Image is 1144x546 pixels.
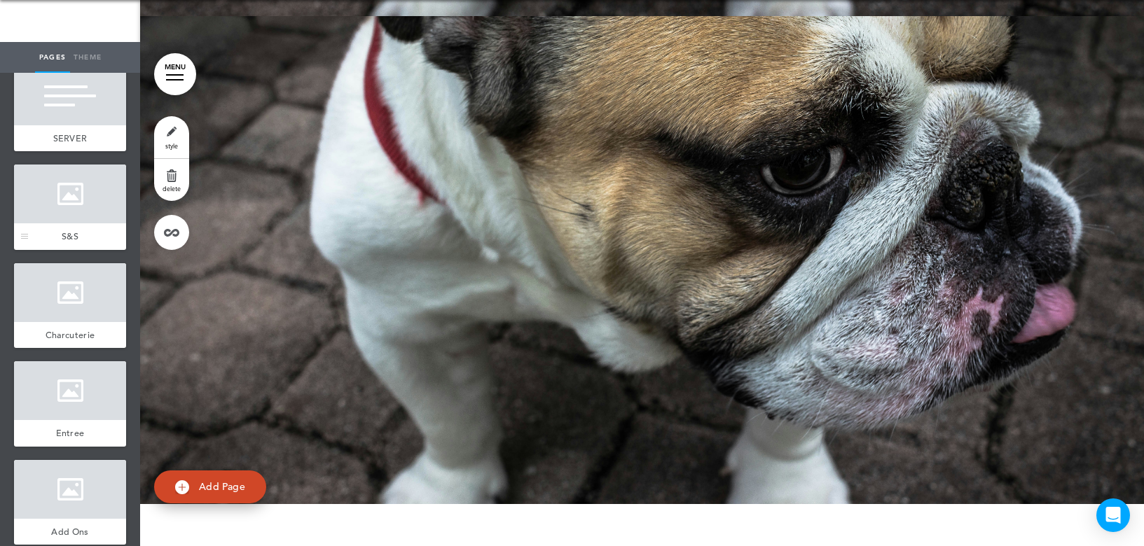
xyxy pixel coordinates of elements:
[35,42,70,73] a: Pages
[165,141,178,150] span: style
[154,159,189,201] a: delete
[46,329,95,341] span: Charcuterie
[154,53,196,95] a: MENU
[14,322,126,349] a: Charcuterie
[62,230,78,242] span: S&S
[154,470,266,503] a: Add Page
[53,132,88,144] span: SERVER
[14,420,126,447] a: Entree
[1096,498,1130,532] div: Open Intercom Messenger
[175,480,189,494] img: add.svg
[70,42,105,73] a: Theme
[154,116,189,158] a: style
[199,480,245,493] span: Add Page
[163,184,181,192] span: delete
[14,125,126,152] a: SERVER
[14,223,126,250] a: S&S
[56,427,85,439] span: Entree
